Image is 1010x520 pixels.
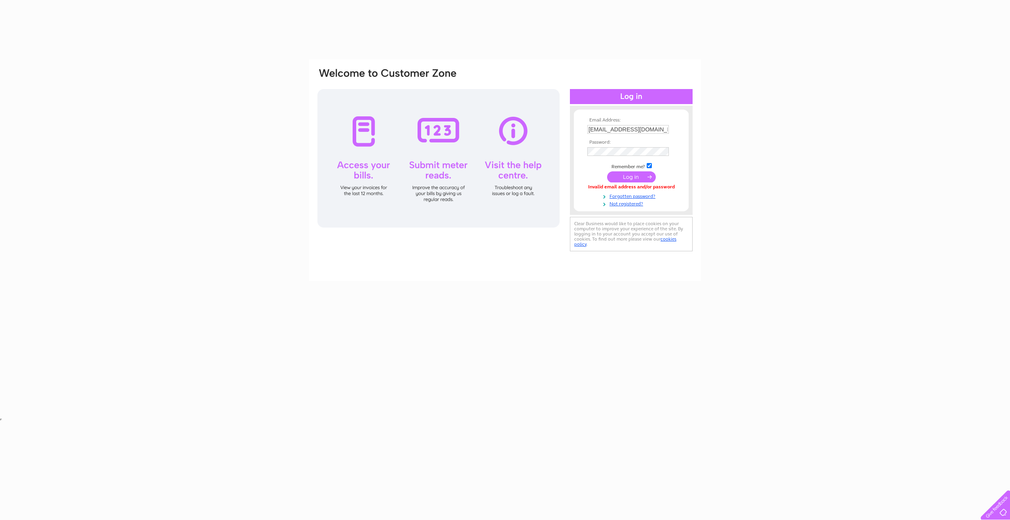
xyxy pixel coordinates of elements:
[585,140,677,145] th: Password:
[574,236,676,247] a: cookies policy
[587,184,675,190] div: Invalid email address and/or password
[585,118,677,123] th: Email Address:
[570,217,693,251] div: Clear Business would like to place cookies on your computer to improve your experience of the sit...
[585,162,677,170] td: Remember me?
[587,199,677,207] a: Not registered?
[587,192,677,199] a: Forgotten password?
[607,171,656,182] input: Submit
